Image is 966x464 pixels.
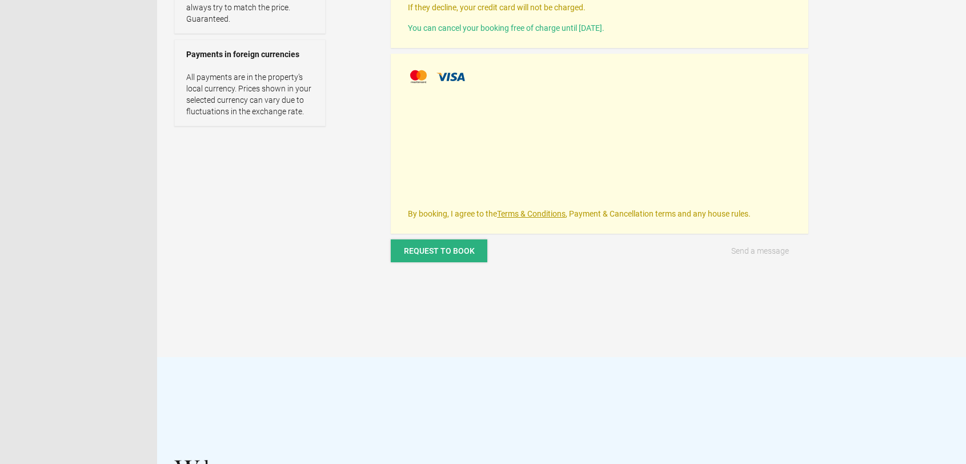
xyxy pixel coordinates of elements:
div: By booking, I agree to the , Payment & Cancellation terms and any house rules. [408,68,791,219]
button: Send a message [712,239,808,262]
span: You can cancel your booking free of charge until [DATE]. [408,23,604,33]
a: Terms & Conditions [497,209,566,218]
strong: Payments in foreign currencies [186,49,314,60]
button: Request to book [391,239,487,262]
p: All payments are in the property’s local currency. Prices shown in your selected currency can var... [186,71,314,117]
span: Request to book [404,246,475,255]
